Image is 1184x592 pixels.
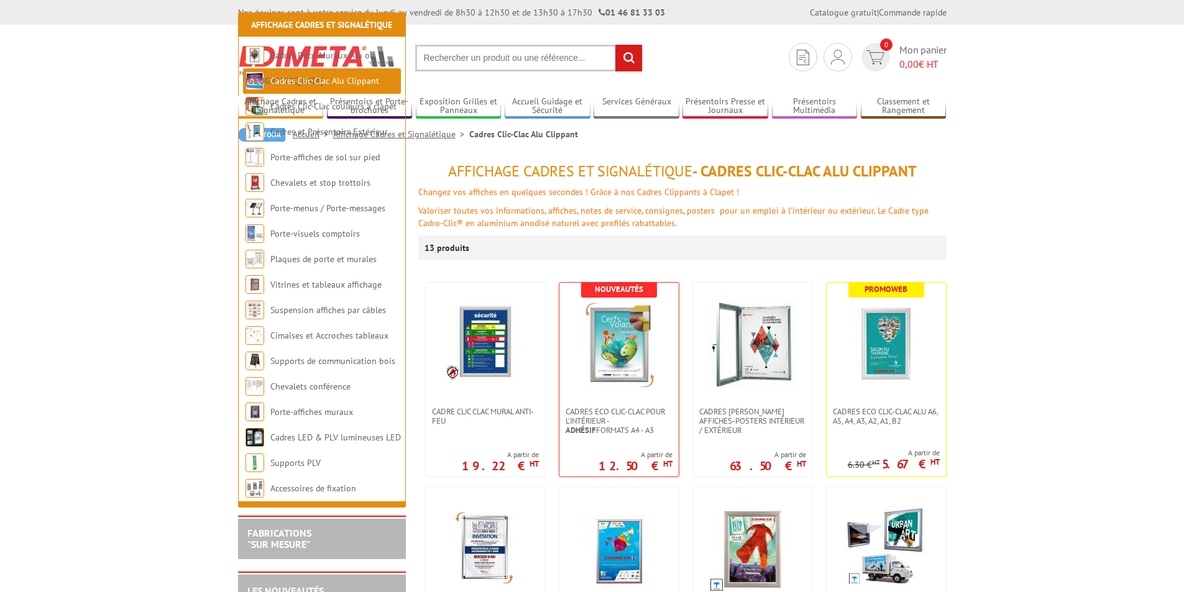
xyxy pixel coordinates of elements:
a: devis rapide 0 Mon panier 0,00€ HT [858,43,947,71]
span: Cadres Eco Clic-Clac pour l'intérieur - formats A4 - A3 [566,407,672,435]
span: A partir de [730,450,806,460]
a: Exposition Grilles et Panneaux [416,96,502,117]
img: Cadres Eco Clic-Clac pour l'intérieur - <strong>Adhésif</strong> formats A4 - A3 [576,301,663,388]
img: devis rapide [831,50,845,65]
a: Cadre CLIC CLAC Mural ANTI-FEU [426,407,545,426]
p: 5.67 € [882,460,940,468]
img: Cadres Deco Muraux Alu ou Bois [246,46,264,65]
img: Cadres vitrines affiches-posters intérieur / extérieur [709,301,796,388]
a: Accueil Guidage et Sécurité [505,96,590,117]
img: Cadres Eco Clic-Clac alu A6, A5, A4, A3, A2, A1, B2 [843,301,930,388]
span: A partir de [599,450,672,460]
span: Cadre CLIC CLAC Mural ANTI-FEU [432,407,539,426]
a: Cadres Eco Clic-Clac alu A6, A5, A4, A3, A2, A1, B2 [827,407,946,426]
img: Cimaises et Accroches tableaux [246,326,264,345]
span: Cadres [PERSON_NAME] affiches-posters intérieur / extérieur [699,407,806,435]
a: Services Généraux [594,96,679,117]
img: Suspension affiches par câbles [246,301,264,319]
a: Affichage Cadres et Signalétique [238,96,324,117]
a: Catalogue gratuit [810,7,877,18]
a: Cadres Eco Clic-Clac pour l'intérieur -Adhésifformats A4 - A3 [559,407,679,435]
span: € HT [899,57,947,71]
a: Supports de communication bois [270,355,395,367]
span: A partir de [848,448,940,458]
span: Mon panier [899,43,947,71]
a: Porte-affiches muraux [270,406,353,417]
img: Chevalets et stop trottoirs [246,173,264,192]
img: Cadres et Présentoirs Extérieur [246,122,264,141]
div: Nos équipes sont à votre service du lundi au vendredi de 8h30 à 12h30 et de 13h30 à 17h30 [238,6,665,19]
input: rechercher [615,45,642,71]
a: Accessoires de fixation [270,483,356,494]
p: 13 produits [424,235,471,260]
p: 63.50 € [730,462,806,470]
img: Porte-affiches de sol sur pied [246,148,264,166]
a: Présentoirs et Porte-brochures [327,96,413,117]
a: Porte-visuels comptoirs [270,228,360,239]
img: Chevalets conférence [246,377,264,396]
a: Affichage Cadres et Signalétique [333,129,469,140]
img: Plaques de porte et murales [246,250,264,268]
a: Affichage Cadres et Signalétique [251,19,392,30]
img: Supports PLV [246,453,264,472]
a: Cadres et Présentoirs Extérieur [270,126,388,137]
sup: HT [872,458,880,467]
p: 12.50 € [599,462,672,470]
span: A partir de [462,450,539,460]
strong: Adhésif [566,425,596,435]
img: Supports de communication bois [246,352,264,370]
img: Cadres Clic-Clac Étanches Sécurisés du A3 au 120 x 160 cm [846,506,927,586]
a: Présentoirs Multimédia [772,96,858,117]
a: Porte-affiches de sol sur pied [270,152,380,163]
input: Rechercher un produit ou une référence... [415,45,643,71]
img: devis rapide [866,50,884,65]
a: Cimaises et Accroches tableaux [270,330,388,341]
strong: 01 46 81 33 03 [599,7,665,18]
b: Promoweb [865,284,907,294]
img: Porte-menus / Porte-messages [246,199,264,217]
p: 19.22 € [462,462,539,470]
h1: - Cadres Clic-Clac Alu Clippant [418,163,947,180]
a: Chevalets conférence [270,381,351,392]
a: Commande rapide [879,7,947,18]
img: Vitrines et tableaux affichage [246,275,264,294]
sup: HT [930,457,940,467]
img: Accessoires de fixation [246,479,264,498]
sup: HT [530,458,539,469]
a: Cadres [PERSON_NAME] affiches-posters intérieur / extérieur [693,407,812,435]
a: Plaques de porte et murales [270,253,377,265]
a: Présentoirs Presse et Journaux [682,96,768,117]
img: Cadres LED & PLV lumineuses LED [246,428,264,447]
a: Cadres Deco Muraux Alu ou [GEOGRAPHIC_DATA] [246,50,375,86]
a: Porte-menus / Porte-messages [270,203,385,214]
a: Cadres LED & PLV lumineuses LED [270,432,401,443]
span: Affichage Cadres et Signalétique [448,162,692,181]
font: Valoriser toutes vos informations, affiches, notes de service, consignes, posters pour un emploi ... [418,205,929,229]
p: 6.30 € [848,460,880,470]
div: | [810,6,947,19]
span: 0,00 [899,58,919,70]
a: Chevalets et stop trottoirs [270,177,370,188]
a: Vitrines et tableaux affichage [270,279,382,290]
img: Porte-visuels comptoirs [246,224,264,243]
img: Cadre CLIC CLAC Mural ANTI-FEU [445,301,526,382]
img: Porte-affiches muraux [246,403,264,421]
a: Classement et Rangement [861,96,947,117]
span: 0 [880,39,893,51]
a: Suspension affiches par câbles [270,304,386,316]
sup: HT [663,458,672,469]
b: Nouveautés [595,284,643,294]
img: devis rapide [797,50,809,65]
sup: HT [797,458,806,469]
font: Changez vos affiches en quelques secondes ! Grâce à nos Cadres Clippants à Clapet ! [418,186,739,198]
li: Cadres Clic-Clac Alu Clippant [469,128,578,140]
a: Supports PLV [270,457,321,468]
a: Cadres Clic-Clac Alu Clippant [270,75,379,86]
span: Cadres Eco Clic-Clac alu A6, A5, A4, A3, A2, A1, B2 [833,407,940,426]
